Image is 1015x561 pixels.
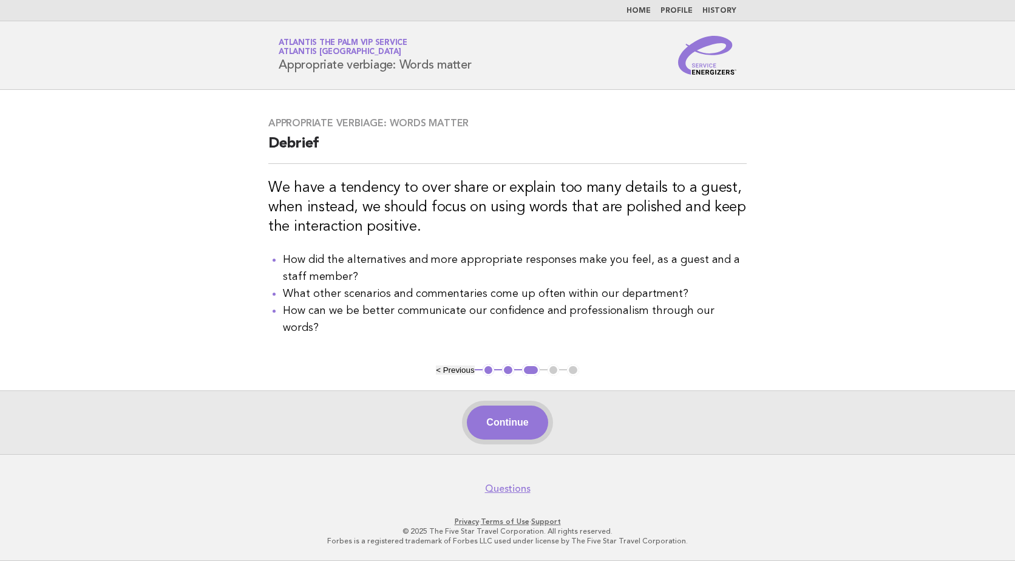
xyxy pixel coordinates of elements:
p: © 2025 The Five Star Travel Corporation. All rights reserved. [136,526,879,536]
a: Support [531,517,561,526]
button: 3 [522,364,540,376]
h3: We have a tendency to over share or explain too many details to a guest, when instead, we should ... [268,178,747,237]
p: · · [136,517,879,526]
h1: Appropriate verbiage: Words matter [279,39,472,71]
img: Service Energizers [678,36,736,75]
a: Profile [660,7,693,15]
a: Home [626,7,651,15]
a: Privacy [455,517,479,526]
p: Forbes is a registered trademark of Forbes LLC used under license by The Five Star Travel Corpora... [136,536,879,546]
h2: Debrief [268,134,747,164]
button: 1 [483,364,495,376]
a: Questions [485,483,531,495]
li: How did the alternatives and more appropriate responses make you feel, as a guest and a staff mem... [283,251,747,285]
a: Atlantis The Palm VIP ServiceAtlantis [GEOGRAPHIC_DATA] [279,39,407,56]
button: Continue [467,406,548,440]
button: 2 [502,364,514,376]
span: Atlantis [GEOGRAPHIC_DATA] [279,49,401,56]
a: History [702,7,736,15]
h3: Appropriate verbiage: Words matter [268,117,747,129]
a: Terms of Use [481,517,529,526]
li: How can we be better communicate our confidence and professionalism through our words? [283,302,747,336]
button: < Previous [436,365,474,375]
li: What other scenarios and commentaries come up often within our department? [283,285,747,302]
